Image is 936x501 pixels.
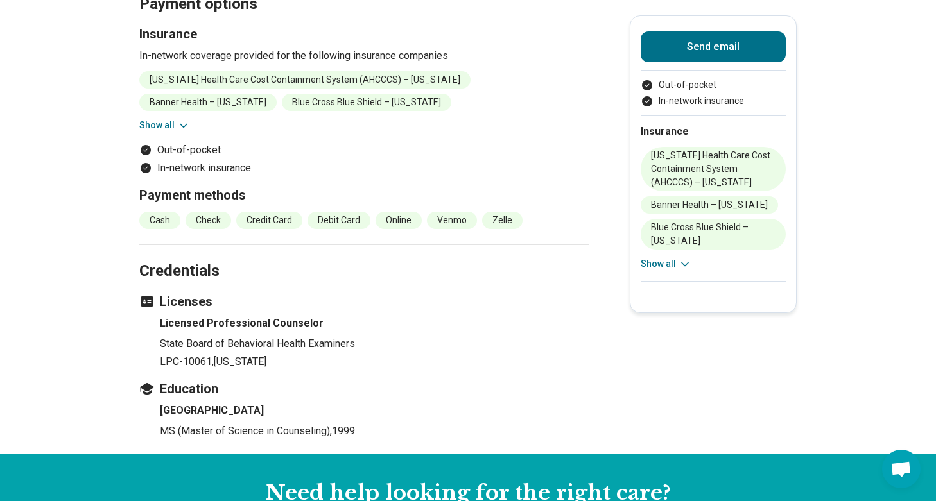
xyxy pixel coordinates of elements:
li: Credit Card [236,212,302,229]
li: [US_STATE] Health Care Cost Containment System (AHCCCS) – [US_STATE] [641,147,786,191]
h4: [GEOGRAPHIC_DATA] [160,403,589,418]
p: In-network coverage provided for the following insurance companies [139,48,589,64]
li: Venmo [427,212,477,229]
h4: Licensed Professional Counselor [160,316,589,331]
h3: Payment methods [139,186,589,204]
li: Online [376,212,422,229]
p: MS (Master of Science in Counseling) , 1999 [160,423,589,439]
button: Send email [641,31,786,62]
h3: Licenses [139,293,589,310]
p: State Board of Behavioral Health Examiners [160,336,589,352]
span: , [US_STATE] [212,355,266,368]
li: Check [186,212,231,229]
h2: Credentials [139,230,589,282]
h3: Insurance [139,25,589,43]
li: In-network insurance [139,160,589,176]
ul: Payment options [139,142,589,176]
button: Show all [641,257,691,271]
h2: Insurance [641,124,786,139]
div: Open chat [882,450,921,488]
li: Banner Health – [US_STATE] [641,196,778,214]
li: Out-of-pocket [641,78,786,92]
li: Zelle [482,212,523,229]
button: Show all [139,119,190,132]
li: Out-of-pocket [139,142,589,158]
li: Debit Card [308,212,370,229]
p: LPC-10061 [160,354,589,369]
li: Cash [139,212,180,229]
li: Blue Cross Blue Shield – [US_STATE] [641,219,786,250]
li: Banner Health – [US_STATE] [139,94,277,111]
ul: Payment options [641,78,786,108]
li: Blue Cross Blue Shield – [US_STATE] [282,94,451,111]
li: [US_STATE] Health Care Cost Containment System (AHCCCS) – [US_STATE] [139,71,471,89]
li: In-network insurance [641,94,786,108]
h3: Education [139,380,589,398]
